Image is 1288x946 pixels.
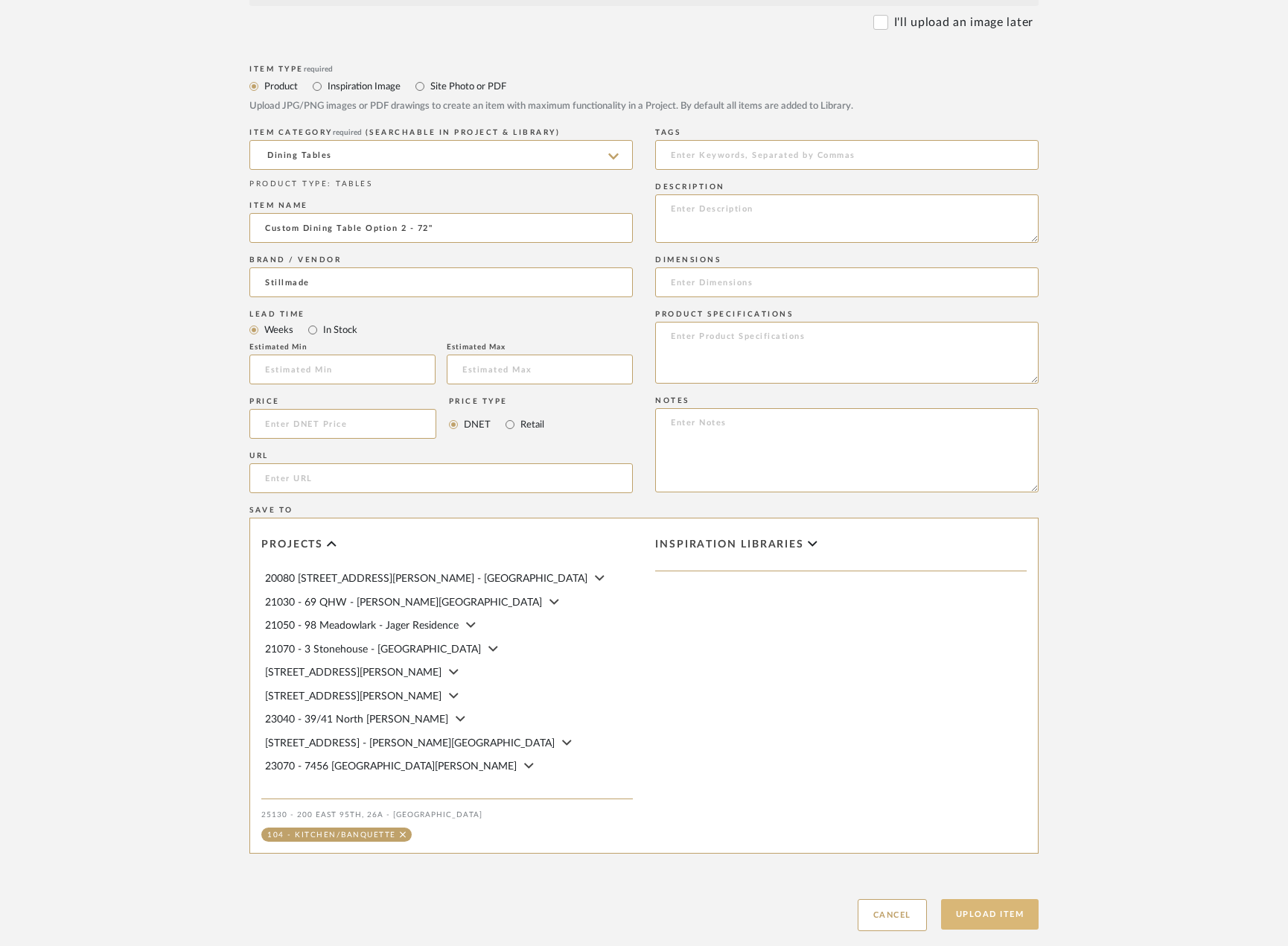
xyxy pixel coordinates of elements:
span: [STREET_ADDRESS][PERSON_NAME] [265,691,441,702]
input: Enter Keywords, Separated by Commas [655,140,1039,170]
input: Enter Name [249,213,633,243]
span: [STREET_ADDRESS] - [PERSON_NAME][GEOGRAPHIC_DATA] [265,738,555,749]
div: 104 - KITCHEN/BANQUETTE [267,831,396,839]
label: In Stock [322,322,357,338]
div: Price Type [449,397,544,406]
label: Product [263,78,298,95]
span: 21030 - 69 QHW - [PERSON_NAME][GEOGRAPHIC_DATA] [265,597,542,608]
label: Retail [519,416,544,433]
div: URL [249,451,633,460]
mat-radio-group: Select price type [449,409,544,439]
div: Price [249,397,436,406]
span: Projects [261,539,323,551]
span: 21070 - 3 Stonehouse - [GEOGRAPHIC_DATA] [265,644,481,655]
div: Dimensions [655,255,1039,264]
span: Inspiration libraries [655,539,804,551]
label: Site Photo or PDF [429,78,506,95]
mat-radio-group: Select item type [249,320,633,339]
div: ITEM CATEGORY [249,128,633,137]
span: 23070 - 7456 [GEOGRAPHIC_DATA][PERSON_NAME] [265,761,517,772]
span: 20080 [STREET_ADDRESS][PERSON_NAME] - [GEOGRAPHIC_DATA] [265,574,587,584]
button: Cancel [858,899,927,931]
input: Estimated Max [447,355,633,384]
input: Estimated Min [249,355,436,384]
div: Brand / Vendor [249,255,633,264]
span: required [333,129,362,136]
div: Notes [655,396,1039,405]
button: Upload Item [941,899,1039,930]
div: 25130 - 200 East 95th, 26A - [GEOGRAPHIC_DATA] [261,810,633,819]
span: 23040 - 39/41 North [PERSON_NAME] [265,714,448,725]
div: Upload JPG/PNG images or PDF drawings to create an item with maximum functionality in a Project. ... [249,99,1039,114]
input: Enter Dimensions [655,267,1039,297]
span: required [304,66,333,73]
div: Product Specifications [655,310,1039,319]
span: 21050 - 98 Meadowlark - Jager Residence [265,620,459,631]
div: Item name [249,201,633,210]
div: Estimated Min [249,343,436,352]
mat-radio-group: Select item type [249,77,1039,95]
label: I'll upload an image later [894,13,1033,31]
label: DNET [462,416,491,433]
span: (Searchable in Project & Library) [366,129,561,136]
div: PRODUCT TYPE [249,179,633,190]
div: Description [655,182,1039,191]
div: Tags [655,128,1039,137]
div: Save To [249,506,1039,515]
span: : TABLES [328,180,372,188]
input: Type a category to search and select [249,140,633,170]
span: [STREET_ADDRESS][PERSON_NAME] [265,667,441,678]
div: Estimated Max [447,343,633,352]
div: Item Type [249,65,1039,74]
label: Weeks [263,322,293,338]
label: Inspiration Image [326,78,401,95]
div: Lead Time [249,310,633,319]
input: Unknown [249,267,633,297]
input: Enter DNET Price [249,409,436,439]
input: Enter URL [249,463,633,493]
